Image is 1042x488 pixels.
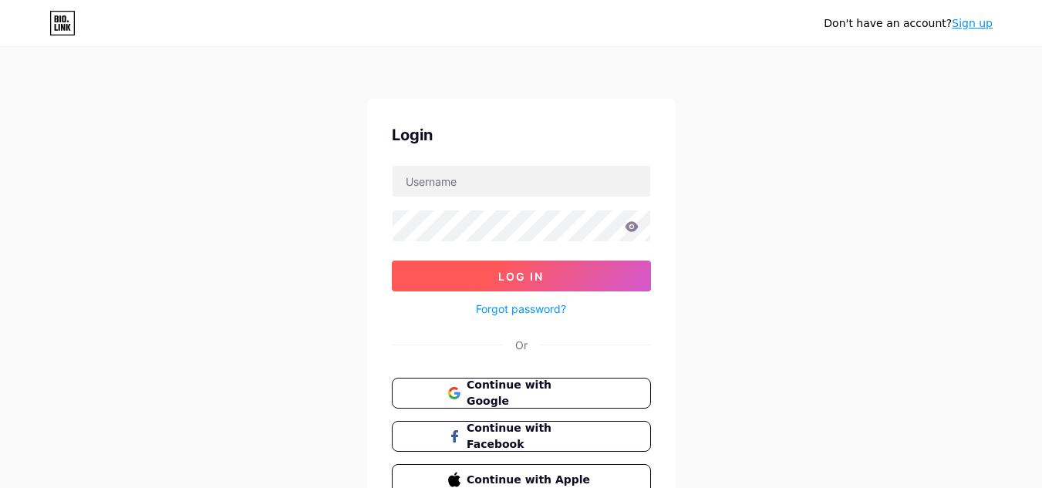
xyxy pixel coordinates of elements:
[467,420,594,453] span: Continue with Facebook
[498,270,544,283] span: Log In
[392,123,651,146] div: Login
[392,261,651,291] button: Log In
[824,15,993,32] div: Don't have an account?
[476,301,566,317] a: Forgot password?
[952,17,993,29] a: Sign up
[467,472,594,488] span: Continue with Apple
[393,166,650,197] input: Username
[392,378,651,409] button: Continue with Google
[515,337,528,353] div: Or
[392,421,651,452] button: Continue with Facebook
[467,377,594,409] span: Continue with Google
